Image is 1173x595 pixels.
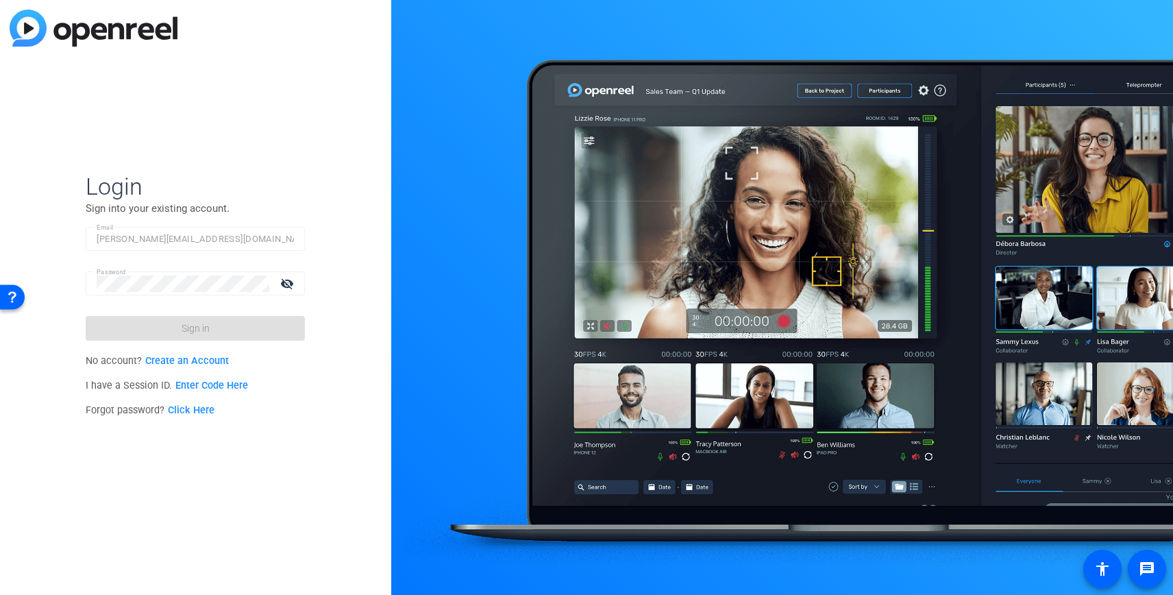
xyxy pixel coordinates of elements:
[1094,561,1111,577] mat-icon: accessibility
[175,380,248,391] a: Enter Code Here
[86,380,248,391] span: I have a Session ID.
[10,10,177,47] img: blue-gradient.svg
[97,268,126,276] mat-label: Password
[86,404,214,416] span: Forgot password?
[86,172,305,201] span: Login
[1139,561,1155,577] mat-icon: message
[145,355,229,367] a: Create an Account
[97,223,114,231] mat-label: Email
[168,404,214,416] a: Click Here
[97,231,294,247] input: Enter Email Address
[272,274,305,293] mat-icon: visibility_off
[86,355,229,367] span: No account?
[86,201,305,216] p: Sign into your existing account.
